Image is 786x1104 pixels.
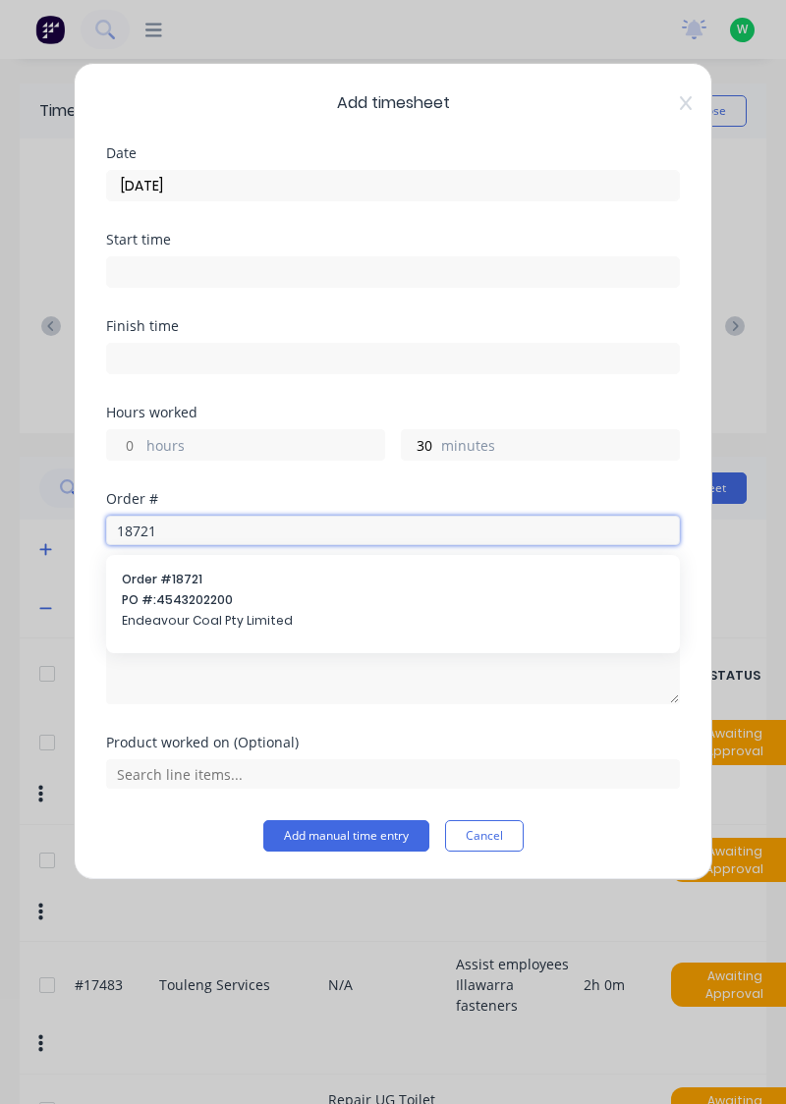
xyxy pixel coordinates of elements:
button: Add manual time entry [263,820,429,852]
span: Endeavour Coal Pty Limited [122,612,664,630]
label: minutes [441,435,679,460]
span: PO #: 4543202200 [122,591,664,609]
div: Finish time [106,319,680,333]
button: Cancel [445,820,524,852]
div: Hours worked [106,406,680,419]
input: Search line items... [106,759,680,789]
span: Add timesheet [106,91,680,115]
div: Date [106,146,680,160]
span: Order # 18721 [122,571,664,588]
div: Product worked on (Optional) [106,736,680,749]
input: 0 [107,430,141,460]
label: hours [146,435,384,460]
input: Search order number... [106,516,680,545]
div: Order # [106,492,680,506]
div: Start time [106,233,680,247]
input: 0 [402,430,436,460]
